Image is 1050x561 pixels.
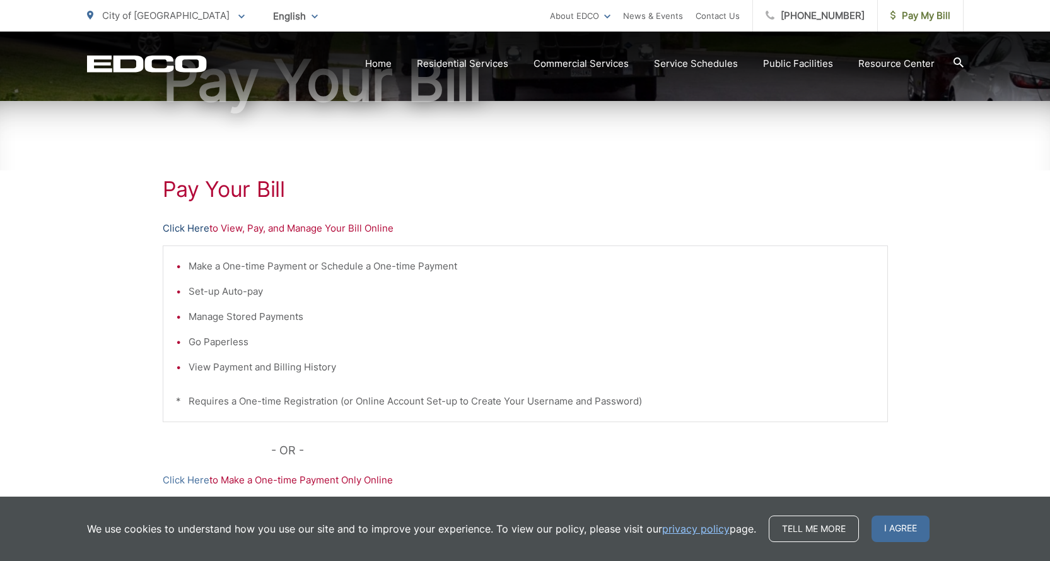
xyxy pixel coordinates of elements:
[189,284,875,299] li: Set-up Auto-pay
[763,56,833,71] a: Public Facilities
[189,334,875,350] li: Go Paperless
[534,56,629,71] a: Commercial Services
[163,221,888,236] p: to View, Pay, and Manage Your Bill Online
[662,521,730,536] a: privacy policy
[87,55,207,73] a: EDCD logo. Return to the homepage.
[769,516,859,542] a: Tell me more
[550,8,610,23] a: About EDCO
[189,259,875,274] li: Make a One-time Payment or Schedule a One-time Payment
[654,56,738,71] a: Service Schedules
[163,473,209,488] a: Click Here
[872,516,930,542] span: I agree
[163,177,888,202] h1: Pay Your Bill
[417,56,508,71] a: Residential Services
[264,5,327,27] span: English
[365,56,392,71] a: Home
[623,8,683,23] a: News & Events
[189,309,875,324] li: Manage Stored Payments
[890,8,950,23] span: Pay My Bill
[87,521,756,536] p: We use cookies to understand how you use our site and to improve your experience. To view our pol...
[271,441,888,460] p: - OR -
[176,394,875,409] p: * Requires a One-time Registration (or Online Account Set-up to Create Your Username and Password)
[102,9,230,21] span: City of [GEOGRAPHIC_DATA]
[87,49,964,112] h1: Pay Your Bill
[189,360,875,375] li: View Payment and Billing History
[696,8,740,23] a: Contact Us
[163,473,888,488] p: to Make a One-time Payment Only Online
[858,56,935,71] a: Resource Center
[163,221,209,236] a: Click Here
